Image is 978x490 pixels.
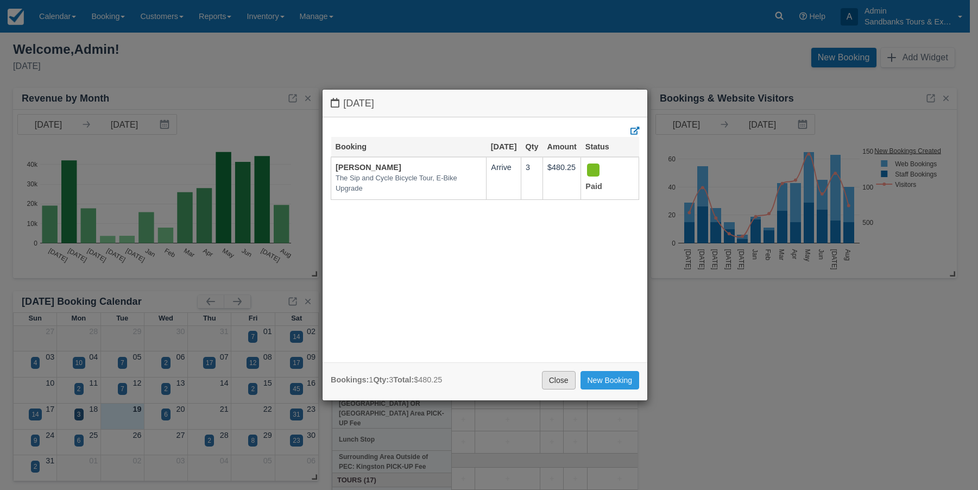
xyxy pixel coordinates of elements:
em: The Sip and Cycle Bicycle Tour, E-Bike Upgrade [336,173,482,193]
h4: [DATE] [331,98,639,109]
strong: Total: [393,375,414,384]
strong: Qty: [373,375,389,384]
a: Amount [547,142,576,151]
a: Close [542,371,576,390]
a: [DATE] [491,142,517,151]
td: 3 [521,157,542,199]
td: $480.25 [542,157,581,199]
a: Booking [336,142,367,151]
a: [PERSON_NAME] [336,163,401,172]
a: Status [585,142,609,151]
td: Arrive [487,157,521,199]
a: Qty [525,142,538,151]
div: Paid [585,162,624,195]
strong: Bookings: [331,375,369,384]
div: 1 3 $480.25 [331,374,442,386]
a: New Booking [581,371,640,390]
